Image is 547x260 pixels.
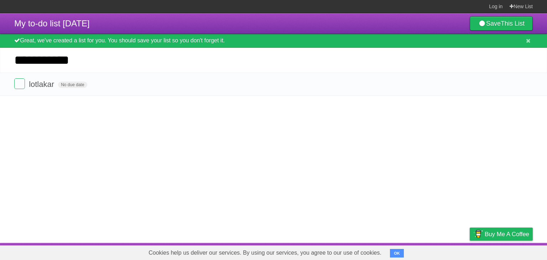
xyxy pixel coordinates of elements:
a: Suggest a feature [488,245,533,258]
label: Done [14,78,25,89]
a: Developers [398,245,427,258]
a: Terms [436,245,452,258]
span: My to-do list [DATE] [14,19,90,28]
span: No due date [58,82,87,88]
a: SaveThis List [470,16,533,31]
span: Buy me a coffee [485,228,529,240]
a: Buy me a coffee [470,228,533,241]
img: Buy me a coffee [473,228,483,240]
b: This List [501,20,525,27]
a: Privacy [460,245,479,258]
a: About [375,245,390,258]
button: OK [390,249,404,258]
span: Cookies help us deliver our services. By using our services, you agree to our use of cookies. [141,246,389,260]
span: lotlakar [29,80,56,89]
